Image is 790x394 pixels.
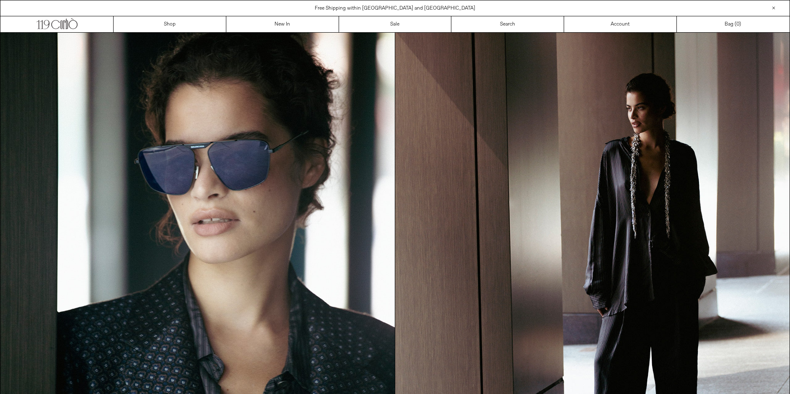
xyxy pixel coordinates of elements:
span: 0 [736,21,739,28]
a: Bag () [677,16,790,32]
a: Sale [339,16,452,32]
a: Free Shipping within [GEOGRAPHIC_DATA] and [GEOGRAPHIC_DATA] [315,5,475,12]
a: New In [226,16,339,32]
span: ) [736,21,741,28]
a: Shop [114,16,226,32]
a: Search [451,16,564,32]
a: Account [564,16,677,32]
